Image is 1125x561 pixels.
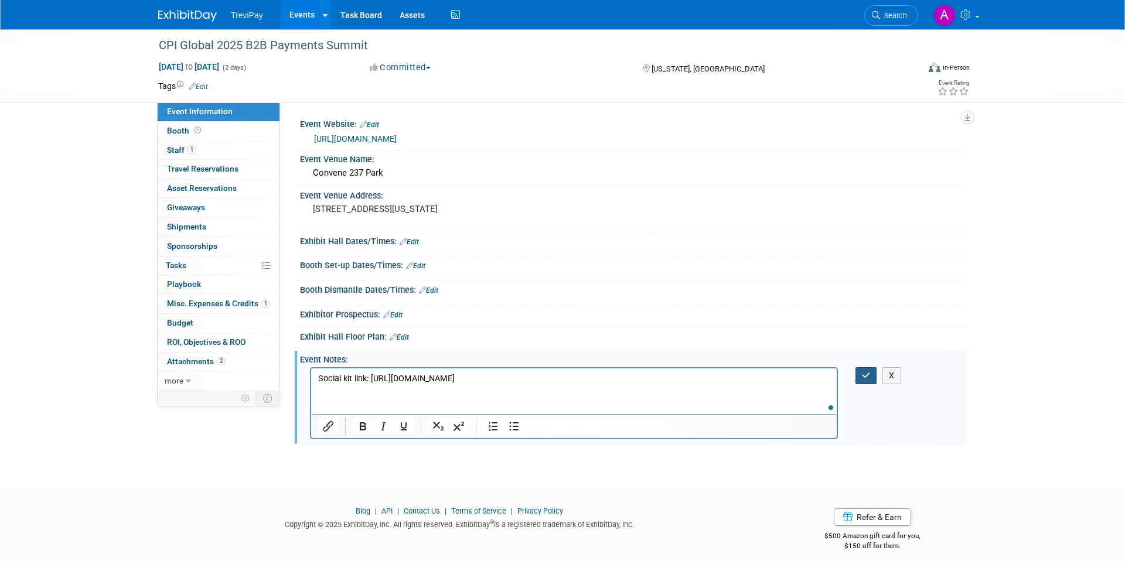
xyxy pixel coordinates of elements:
td: Toggle Event Tabs [256,391,280,406]
div: CPI Global 2025 B2B Payments Summit [155,35,901,56]
img: Andy Duong [933,4,956,26]
span: (2 days) [221,64,246,71]
div: Booth Set-up Dates/Times: [300,256,967,272]
button: Superscript [449,418,469,435]
a: Attachments2 [158,353,279,371]
a: Playbook [158,275,279,294]
a: Asset Reservations [158,179,279,198]
a: Contact Us [404,507,440,515]
a: Booth [158,122,279,141]
div: Event Venue Address: [300,187,967,201]
span: [US_STATE], [GEOGRAPHIC_DATA] [652,64,765,73]
a: Staff1 [158,141,279,160]
div: Booth Dismantle Dates/Times: [300,281,967,296]
a: Budget [158,314,279,333]
img: ExhibitDay [158,10,217,22]
div: Exhibit Hall Floor Plan: [300,328,967,343]
span: | [442,507,449,515]
div: Event Notes: [300,351,967,365]
a: Misc. Expenses & Credits1 [158,295,279,313]
a: Search [864,5,918,26]
span: | [372,507,380,515]
a: Edit [383,311,403,319]
button: Insert/edit link [318,418,338,435]
div: Event Rating [937,80,969,86]
button: Committed [366,61,435,74]
a: Edit [419,286,438,295]
a: Blog [356,507,370,515]
span: 1 [187,145,196,154]
span: Attachments [167,357,226,366]
a: Edit [400,238,419,246]
a: Privacy Policy [517,507,563,515]
span: Event Information [167,107,233,116]
button: X [882,367,901,384]
div: Convene 237 Park [309,164,958,182]
a: more [158,372,279,391]
a: Event Information [158,102,279,121]
div: Event Website: [300,115,967,131]
span: [DATE] [DATE] [158,61,220,72]
sup: ® [490,519,494,525]
span: Misc. Expenses & Credits [167,299,270,308]
span: Tasks [166,261,186,270]
span: | [508,507,516,515]
div: $500 Amazon gift card for you, [778,524,967,550]
span: Asset Reservations [167,183,237,193]
a: Edit [189,83,208,91]
a: Edit [360,121,379,129]
div: Copyright © 2025 ExhibitDay, Inc. All rights reserved. ExhibitDay is a registered trademark of Ex... [158,516,761,530]
a: Refer & Earn [834,508,911,526]
span: 2 [217,357,226,365]
a: Travel Reservations [158,160,279,179]
span: to [183,62,195,71]
span: more [165,376,183,385]
button: Numbered list [483,418,503,435]
td: Tags [158,80,208,92]
div: Exhibit Hall Dates/Times: [300,232,967,248]
span: TreviPay [231,11,263,20]
span: Playbook [167,279,201,289]
a: Sponsorships [158,237,279,256]
span: ROI, Objectives & ROO [167,337,246,347]
iframe: Rich Text Area [311,368,837,414]
span: Shipments [167,222,206,231]
div: Event Venue Name: [300,150,967,165]
a: Edit [390,333,409,341]
a: ROI, Objectives & ROO [158,333,279,352]
div: Event Format [849,61,970,78]
a: Giveaways [158,199,279,217]
a: Edit [406,262,425,270]
span: | [394,507,402,515]
a: API [381,507,393,515]
div: Exhibitor Prospectus: [300,306,967,321]
span: Travel Reservations [167,164,238,173]
a: Terms of Service [451,507,506,515]
div: In-Person [942,63,970,72]
span: Sponsorships [167,241,217,251]
a: [URL][DOMAIN_NAME] [314,134,397,143]
button: Italic [373,418,393,435]
a: Tasks [158,256,279,275]
span: Booth not reserved yet [192,126,203,135]
td: Personalize Event Tab Strip [236,391,256,406]
pre: [STREET_ADDRESS][US_STATE] [313,204,565,214]
button: Underline [394,418,414,435]
button: Bullet list [504,418,524,435]
button: Bold [353,418,373,435]
div: $150 off for them. [778,541,967,551]
img: Format-Inperson.png [929,63,940,72]
span: Staff [167,145,196,155]
span: Giveaways [167,203,205,212]
span: Budget [167,318,193,327]
span: Search [880,11,907,20]
a: Shipments [158,218,279,237]
button: Subscript [428,418,448,435]
span: 1 [261,299,270,308]
span: Booth [167,126,203,135]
